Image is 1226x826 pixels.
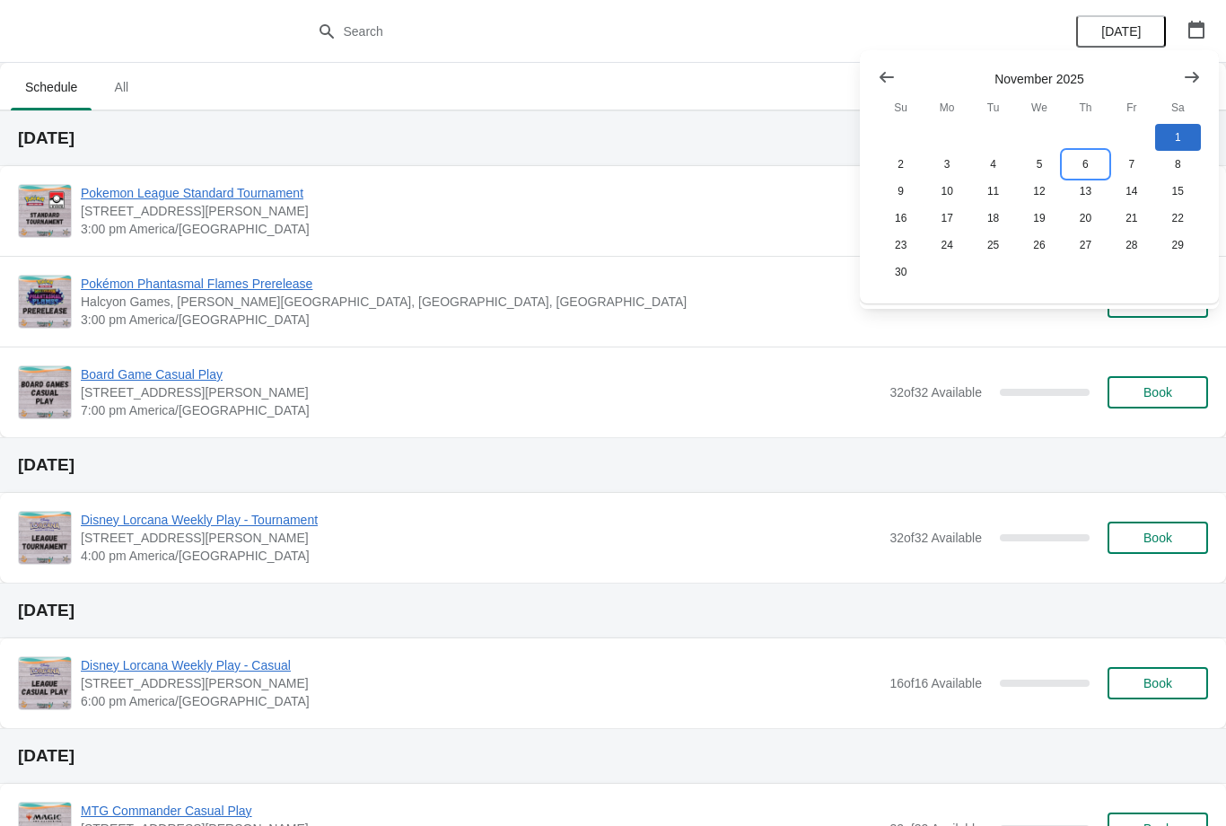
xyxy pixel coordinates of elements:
button: Book [1108,667,1208,699]
button: Friday November 7 2025 [1108,151,1154,178]
th: Wednesday [1016,92,1062,124]
button: Book [1108,522,1208,554]
span: [STREET_ADDRESS][PERSON_NAME] [81,202,880,220]
button: Book [1108,376,1208,409]
button: Friday November 21 2025 [1108,205,1154,232]
button: Sunday November 30 2025 [878,259,924,286]
h2: [DATE] [18,129,1208,147]
span: Disney Lorcana Weekly Play - Tournament [81,511,880,529]
span: 4:00 pm America/[GEOGRAPHIC_DATA] [81,547,880,565]
span: Pokémon Phantasmal Flames Prerelease [81,275,888,293]
button: Tuesday November 18 2025 [970,205,1016,232]
span: 32 of 32 Available [889,531,982,545]
button: Tuesday November 11 2025 [970,178,1016,205]
img: Pokemon League Standard Tournament | 2040 Louetta Rd Ste I Spring, TX 77388 | 3:00 pm America/Chi... [19,185,71,237]
span: Book [1143,531,1172,545]
button: Monday November 24 2025 [924,232,969,259]
button: Wednesday November 19 2025 [1016,205,1062,232]
button: Wednesday November 5 2025 [1016,151,1062,178]
button: Sunday November 23 2025 [878,232,924,259]
button: Thursday November 6 2025 [1063,151,1108,178]
button: Friday November 28 2025 [1108,232,1154,259]
button: Saturday November 29 2025 [1155,232,1201,259]
button: Sunday November 2 2025 [878,151,924,178]
button: [DATE] [1076,15,1166,48]
h2: [DATE] [18,747,1208,765]
button: Wednesday November 12 2025 [1016,178,1062,205]
span: 3:00 pm America/[GEOGRAPHIC_DATA] [81,311,888,329]
span: 3:00 pm America/[GEOGRAPHIC_DATA] [81,220,880,238]
span: Schedule [11,71,92,103]
th: Saturday [1155,92,1201,124]
img: Pokémon Phantasmal Flames Prerelease | Halcyon Games, Louetta Road, Spring, TX, USA | 3:00 pm Ame... [19,276,71,328]
button: Thursday November 20 2025 [1063,205,1108,232]
span: MTG Commander Casual Play [81,802,880,820]
th: Thursday [1063,92,1108,124]
button: Tuesday November 25 2025 [970,232,1016,259]
span: Pokemon League Standard Tournament [81,184,880,202]
button: Wednesday November 26 2025 [1016,232,1062,259]
button: Sunday November 9 2025 [878,178,924,205]
span: 16 of 16 Available [889,676,982,690]
img: Disney Lorcana Weekly Play - Tournament | 2040 Louetta Rd Ste I Spring, TX 77388 | 4:00 pm Americ... [19,512,71,564]
button: Tuesday November 4 2025 [970,151,1016,178]
span: [DATE] [1101,24,1141,39]
input: Search [343,15,920,48]
button: Monday November 3 2025 [924,151,969,178]
button: Saturday November 22 2025 [1155,205,1201,232]
button: Monday November 17 2025 [924,205,969,232]
button: Thursday November 13 2025 [1063,178,1108,205]
span: [STREET_ADDRESS][PERSON_NAME] [81,529,880,547]
span: Book [1143,385,1172,400]
img: Disney Lorcana Weekly Play - Casual | 2040 Louetta Rd Ste I Spring, TX 77388 | 6:00 pm America/Ch... [19,657,71,709]
th: Tuesday [970,92,1016,124]
h2: [DATE] [18,602,1208,619]
th: Monday [924,92,969,124]
button: Thursday November 27 2025 [1063,232,1108,259]
button: Sunday November 16 2025 [878,205,924,232]
h2: [DATE] [18,456,1208,474]
span: [STREET_ADDRESS][PERSON_NAME] [81,674,880,692]
span: Disney Lorcana Weekly Play - Casual [81,656,880,674]
span: [STREET_ADDRESS][PERSON_NAME] [81,383,880,401]
span: Board Game Casual Play [81,365,880,383]
button: Saturday November 15 2025 [1155,178,1201,205]
span: Halcyon Games, [PERSON_NAME][GEOGRAPHIC_DATA], [GEOGRAPHIC_DATA], [GEOGRAPHIC_DATA] [81,293,888,311]
th: Sunday [878,92,924,124]
span: 32 of 32 Available [889,385,982,400]
button: Saturday November 1 2025 [1155,124,1201,151]
button: Show next month, December 2025 [1176,61,1208,93]
span: 6:00 pm America/[GEOGRAPHIC_DATA] [81,692,880,710]
span: 7:00 pm America/[GEOGRAPHIC_DATA] [81,401,880,419]
button: Monday November 10 2025 [924,178,969,205]
button: Friday November 14 2025 [1108,178,1154,205]
button: Saturday November 8 2025 [1155,151,1201,178]
span: Book [1143,676,1172,690]
button: Show previous month, October 2025 [871,61,903,93]
span: All [99,71,144,103]
th: Friday [1108,92,1154,124]
img: Board Game Casual Play | 2040 Louetta Rd Ste I Spring, TX 77388 | 7:00 pm America/Chicago [19,366,71,418]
